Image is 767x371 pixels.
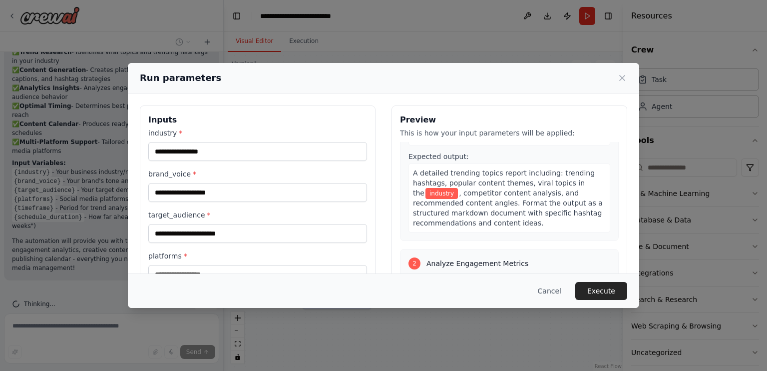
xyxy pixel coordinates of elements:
label: target_audience [148,210,367,220]
span: Expected output: [408,152,469,160]
p: This is how your input parameters will be applied: [400,128,619,138]
span: Analyze Engagement Metrics [426,258,528,268]
h3: Inputs [148,114,367,126]
button: Execute [575,282,627,300]
label: industry [148,128,367,138]
span: , competitor content analysis, and recommended content angles. Format the output as a structured ... [413,189,603,227]
span: Variable: industry [425,188,458,199]
button: Cancel [530,282,569,300]
span: A detailed trending topics report including: trending hashtags, popular content themes, viral top... [413,169,595,197]
label: platforms [148,251,367,261]
div: 2 [408,257,420,269]
h2: Run parameters [140,71,221,85]
h3: Preview [400,114,619,126]
label: brand_voice [148,169,367,179]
